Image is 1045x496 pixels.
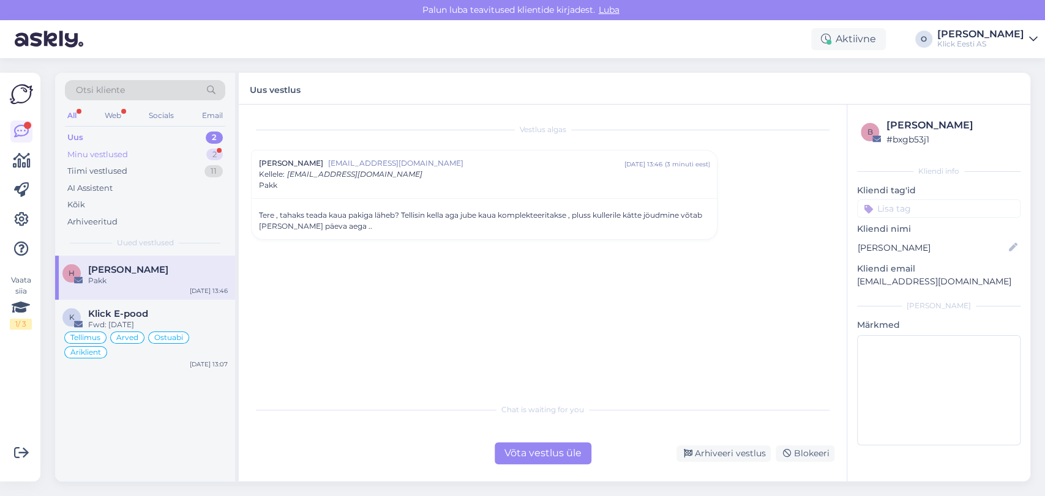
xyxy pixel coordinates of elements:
[867,127,873,136] span: b
[595,4,623,15] span: Luba
[259,180,277,191] span: Pakk
[88,308,148,319] span: Klick E-pood
[624,160,662,169] div: [DATE] 13:46
[886,118,1017,133] div: [PERSON_NAME]
[146,108,176,124] div: Socials
[259,210,710,232] div: Tere , tahaks teada kaua pakiga läheb? Tellisin kella aga jube kaua komplekteeritakse , pluss kul...
[937,29,1038,49] a: [PERSON_NAME]Klick Eesti AS
[915,31,932,48] div: O
[65,108,79,124] div: All
[328,158,624,169] span: [EMAIL_ADDRESS][DOMAIN_NAME]
[937,29,1024,39] div: [PERSON_NAME]
[811,28,886,50] div: Aktiivne
[250,80,301,97] label: Uus vestlus
[88,264,168,275] span: Heinar Liiva
[857,166,1021,177] div: Kliendi info
[88,275,228,286] div: Pakk
[206,149,223,161] div: 2
[858,241,1006,254] input: Lisa nimi
[190,360,228,369] div: [DATE] 13:07
[259,158,323,169] span: [PERSON_NAME]
[857,262,1021,275] p: Kliendi email
[67,199,85,211] div: Kõik
[10,83,33,106] img: Askly Logo
[251,404,834,415] div: Chat is waiting for you
[857,300,1021,311] div: [PERSON_NAME]
[102,108,124,124] div: Web
[204,165,223,177] div: 11
[937,39,1024,49] div: Klick Eesti AS
[10,275,32,330] div: Vaata siia
[857,223,1021,235] p: Kliendi nimi
[69,313,75,322] span: K
[200,108,225,124] div: Email
[259,169,285,179] span: Kellele :
[251,124,834,135] div: Vestlus algas
[776,445,834,462] div: Blokeeri
[76,84,125,97] span: Otsi kliente
[67,182,113,194] div: AI Assistent
[190,286,228,295] div: [DATE] 13:46
[676,445,771,462] div: Arhiveeri vestlus
[70,334,100,341] span: Tellimus
[88,319,228,330] div: Fwd: [DATE]
[67,165,127,177] div: Tiimi vestlused
[886,133,1017,146] div: # bxgb53j1
[10,319,32,330] div: 1 / 3
[154,334,183,341] span: Ostuabi
[857,199,1021,218] input: Lisa tag
[70,349,101,356] span: Äriklient
[67,216,118,228] div: Arhiveeritud
[287,169,422,179] span: [EMAIL_ADDRESS][DOMAIN_NAME]
[206,131,223,144] div: 2
[69,268,75,278] span: H
[857,184,1021,197] p: Kliendi tag'id
[495,442,591,464] div: Võta vestlus üle
[67,131,83,144] div: Uus
[67,149,128,161] div: Minu vestlused
[664,160,710,169] div: ( 3 minuti eest )
[116,334,138,341] span: Arved
[857,319,1021,331] p: Märkmed
[117,237,174,248] span: Uued vestlused
[857,275,1021,288] p: [EMAIL_ADDRESS][DOMAIN_NAME]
